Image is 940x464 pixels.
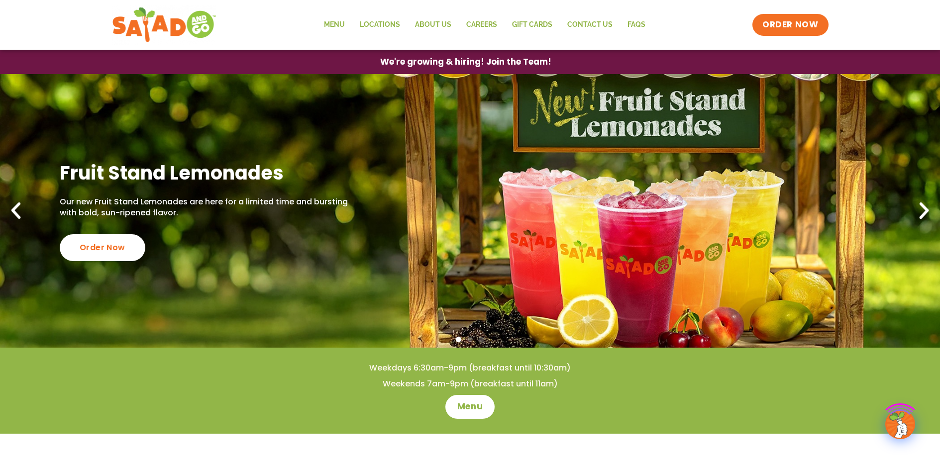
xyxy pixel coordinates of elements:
[479,337,484,342] span: Go to slide 3
[445,395,495,419] a: Menu
[467,337,473,342] span: Go to slide 2
[60,161,350,185] h2: Fruit Stand Lemonades
[505,13,560,36] a: GIFT CARDS
[352,13,408,36] a: Locations
[459,13,505,36] a: Careers
[913,200,935,222] div: Next slide
[20,378,920,389] h4: Weekends 7am-9pm (breakfast until 11am)
[112,5,217,45] img: new-SAG-logo-768×292
[752,14,828,36] a: ORDER NOW
[456,337,461,342] span: Go to slide 1
[380,58,551,66] span: We're growing & hiring! Join the Team!
[762,19,818,31] span: ORDER NOW
[365,50,566,74] a: We're growing & hiring! Join the Team!
[5,200,27,222] div: Previous slide
[457,401,483,413] span: Menu
[316,13,352,36] a: Menu
[620,13,653,36] a: FAQs
[560,13,620,36] a: Contact Us
[60,196,350,219] p: Our new Fruit Stand Lemonades are here for a limited time and bursting with bold, sun-ripened fla...
[20,363,920,373] h4: Weekdays 6:30am-9pm (breakfast until 10:30am)
[60,234,145,261] div: Order Now
[316,13,653,36] nav: Menu
[408,13,459,36] a: About Us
